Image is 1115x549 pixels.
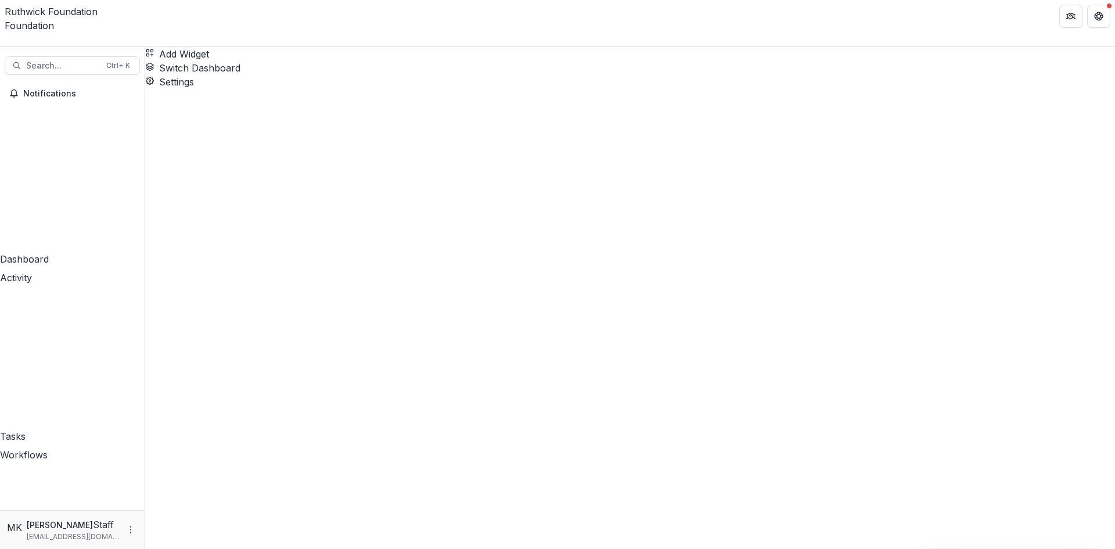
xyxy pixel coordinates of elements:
button: Add Widget [145,47,209,61]
nav: breadcrumb [150,8,199,24]
div: Ctrl + K [104,59,132,72]
p: [EMAIL_ADDRESS][DOMAIN_NAME] [27,532,119,542]
span: Switch Dashboard [159,62,240,74]
button: Settings [145,75,194,89]
span: Search... [26,61,99,71]
div: Mahesh Kumar [7,521,22,534]
button: Partners [1059,5,1082,28]
button: More [124,523,138,537]
p: Staff [93,518,114,532]
span: Notifications [23,89,135,99]
button: Get Help [1087,5,1110,28]
div: Ruthwick Foundation [5,5,141,19]
button: Search... [5,56,140,75]
button: Switch Dashboard [145,61,240,75]
span: Foundation [5,20,54,31]
button: Notifications [5,84,140,103]
p: [PERSON_NAME] [27,519,93,531]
